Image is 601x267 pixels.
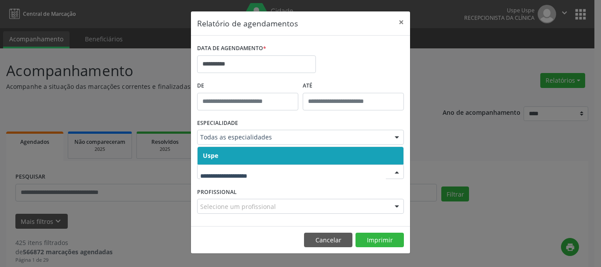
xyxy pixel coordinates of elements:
[304,233,352,248] button: Cancelar
[197,117,238,130] label: ESPECIALIDADE
[197,79,298,93] label: De
[197,42,266,55] label: DATA DE AGENDAMENTO
[197,18,298,29] h5: Relatório de agendamentos
[355,233,404,248] button: Imprimir
[200,202,276,211] span: Selecione um profissional
[303,79,404,93] label: ATÉ
[203,151,218,160] span: Uspe
[392,11,410,33] button: Close
[197,185,237,199] label: PROFISSIONAL
[200,133,386,142] span: Todas as especialidades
